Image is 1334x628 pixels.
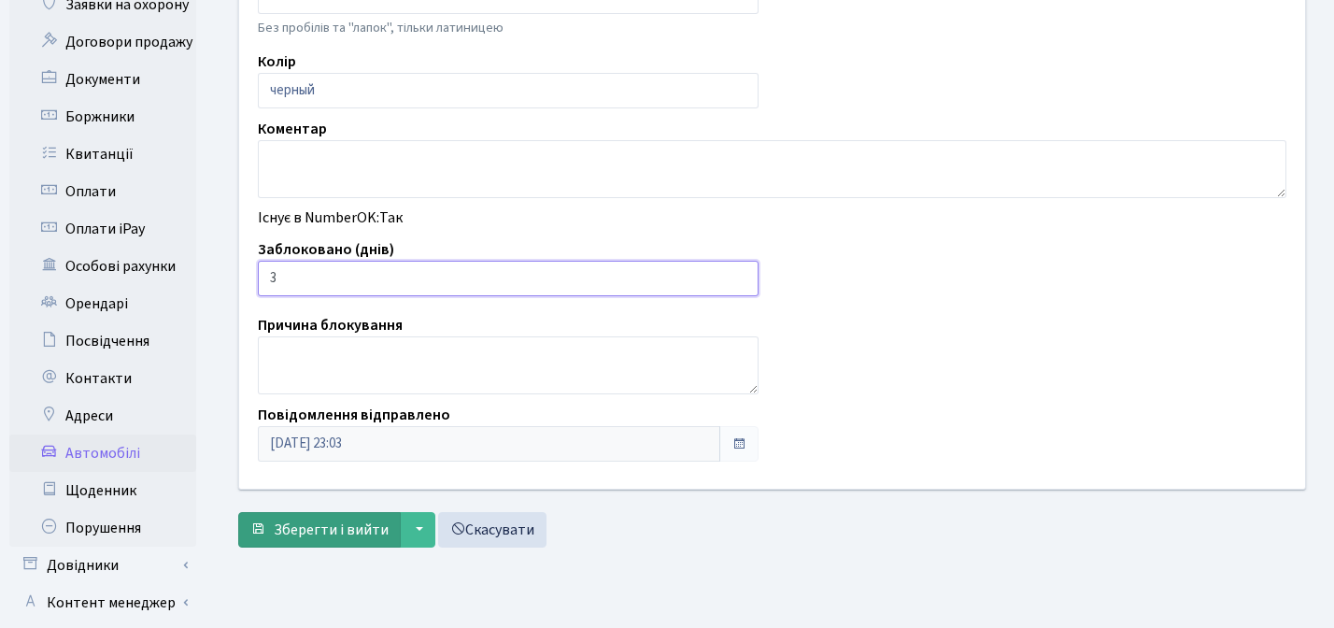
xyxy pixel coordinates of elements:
[258,18,759,38] p: Без пробілів та "лапок", тільки латиницею
[258,238,394,261] label: Заблоковано (днів)
[258,50,296,73] label: Колір
[438,512,546,548] a: Скасувати
[238,512,401,548] button: Зберегти і вийти
[9,322,196,360] a: Посвідчення
[9,584,196,621] a: Контент менеджер
[9,509,196,547] a: Порушення
[9,360,196,397] a: Контакти
[258,404,450,426] label: Повідомлення відправлено
[9,98,196,136] a: Боржники
[274,520,389,540] span: Зберегти і вийти
[9,61,196,98] a: Документи
[9,173,196,210] a: Оплати
[258,314,403,336] label: Причина блокування
[9,397,196,435] a: Адреси
[9,435,196,472] a: Автомобілі
[9,248,196,285] a: Особові рахунки
[9,23,196,61] a: Договори продажу
[9,472,196,509] a: Щоденник
[9,210,196,248] a: Оплати iPay
[379,207,403,228] span: Так
[258,118,327,140] label: Коментар
[9,136,196,173] a: Квитанції
[244,207,1300,229] div: Існує в NumberOK:
[9,547,196,584] a: Довідники
[9,285,196,322] a: Орендарі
